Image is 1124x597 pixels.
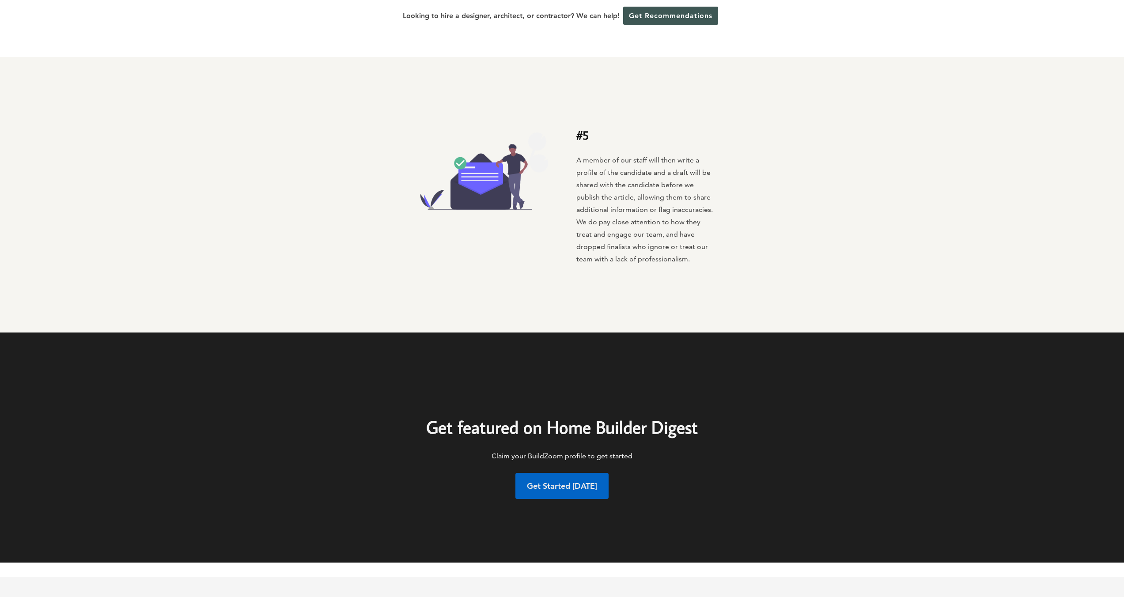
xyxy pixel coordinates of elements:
[954,533,1113,586] iframe: Drift Widget Chat Controller
[515,473,609,499] a: Get Started [DATE]
[623,7,718,25] a: Get Recommendations
[527,481,597,491] strong: Get Started [DATE]
[576,154,717,265] p: A member of our staff will then write a profile of the candidate and a draft will be shared with ...
[370,450,755,462] p: Claim your BuildZoom profile to get started
[370,396,755,440] h2: Get featured on Home Builder Digest
[576,113,717,144] h2: #5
